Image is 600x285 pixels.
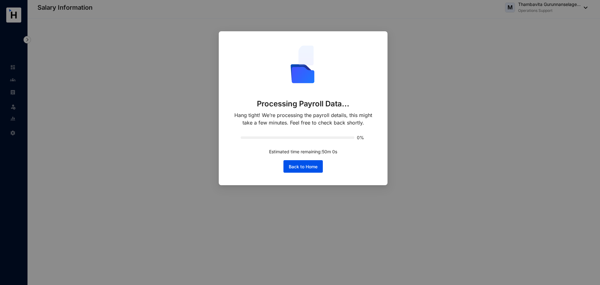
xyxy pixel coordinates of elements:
span: Back to Home [289,164,317,170]
p: Estimated time remaining: 50 m 0 s [269,148,337,155]
p: Processing Payroll Data... [257,99,350,109]
span: 0% [357,135,366,140]
p: Hang tight! We’re processing the payroll details, this might take a few minutes. Feel free to che... [231,111,375,126]
button: Back to Home [283,160,323,173]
